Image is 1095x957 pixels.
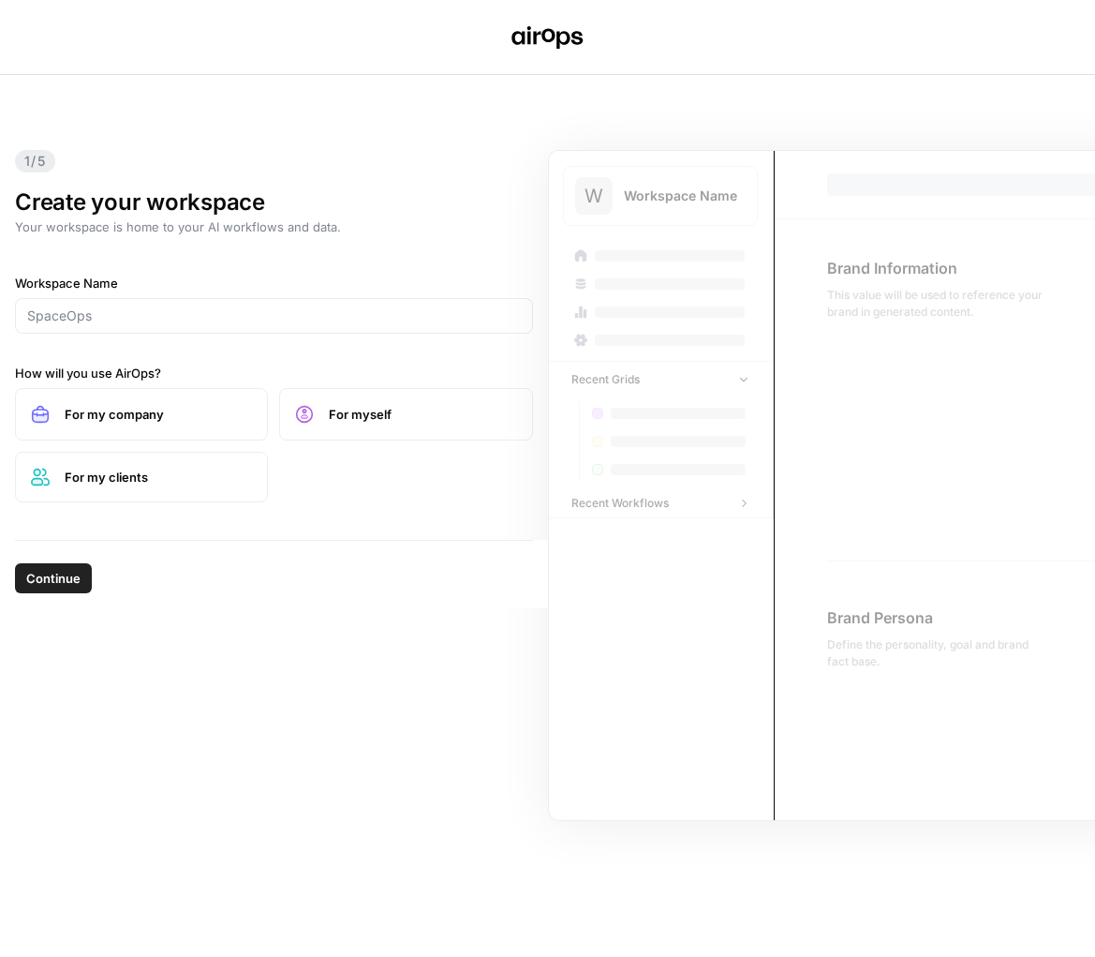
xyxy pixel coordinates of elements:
p: Your workspace is home to your AI workflows and data. [15,217,533,236]
span: For my clients [65,468,252,486]
h1: Create your workspace [15,187,533,217]
input: SpaceOps [27,307,521,325]
label: Workspace Name [15,274,533,292]
span: For my company [65,405,252,424]
label: How will you use AirOps? [15,364,533,382]
span: Continue [26,569,81,588]
span: 1/5 [15,150,55,172]
span: For myself [329,405,516,424]
button: Continue [15,563,92,593]
span: W [584,183,603,209]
